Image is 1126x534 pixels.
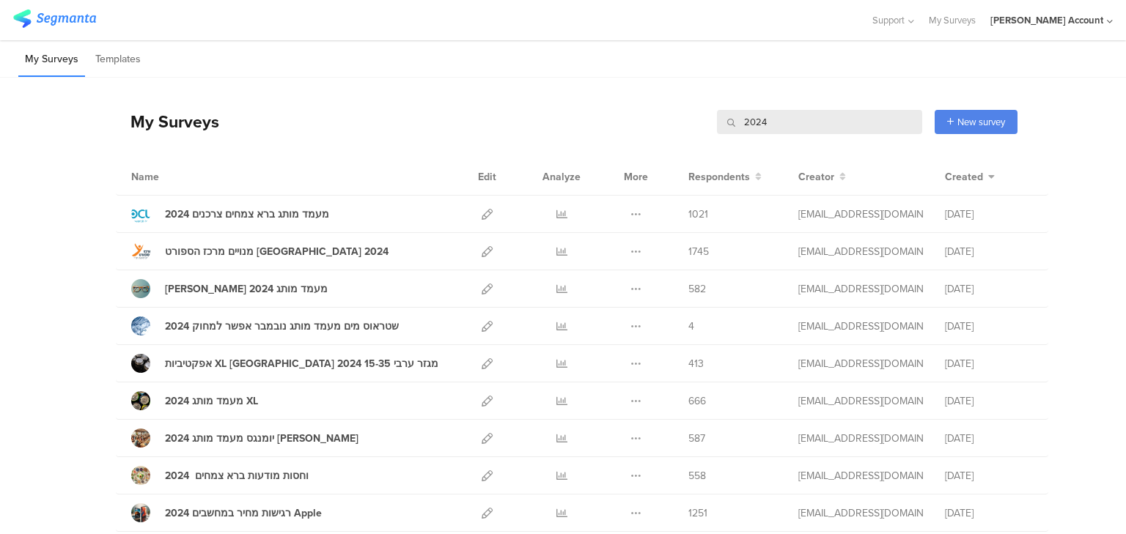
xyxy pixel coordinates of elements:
[688,505,707,521] span: 1251
[717,110,922,134] input: Survey Name, Creator...
[131,204,329,223] a: 2024 מעמד מותג ברא צמחים צרכנים
[945,319,1033,334] div: [DATE]
[945,169,983,185] span: Created
[798,169,834,185] span: Creator
[798,319,923,334] div: odelya@ifocus-r.com
[798,281,923,297] div: odelya@ifocus-r.com
[688,207,708,222] span: 1021
[89,42,147,77] li: Templates
[945,207,1033,222] div: [DATE]
[165,244,389,259] div: מנויים מרכז הספורט תל אביב 2024
[131,429,358,448] a: 2024 יומנגס מעמד מותג [PERSON_NAME]
[945,505,1033,521] div: [DATE]
[688,319,694,334] span: 4
[798,356,923,371] div: odelya@ifocus-r.com
[798,169,846,185] button: Creator
[945,468,1033,483] div: [DATE]
[990,13,1103,27] div: [PERSON_NAME] Account
[688,356,704,371] span: 413
[131,242,389,261] a: מנויים מרכז הספורט [GEOGRAPHIC_DATA] 2024
[798,393,923,409] div: odelya@ifocus-r.com
[540,158,584,195] div: Analyze
[18,42,85,77] li: My Surveys
[165,207,329,222] div: 2024 מעמד מותג ברא צמחים צרכנים
[945,169,995,185] button: Created
[116,109,219,134] div: My Surveys
[620,158,652,195] div: More
[945,281,1033,297] div: [DATE]
[945,393,1033,409] div: [DATE]
[688,169,750,185] span: Respondents
[131,466,309,485] a: 2024 וחסות מודעות ברא צמחים
[165,505,322,521] div: 2024 רגישות מחיר במחשבים Apple
[945,431,1033,446] div: [DATE]
[945,356,1033,371] div: [DATE]
[131,503,322,522] a: 2024 רגישות מחיר במחשבים Apple
[131,354,438,373] a: אפקטיביות XL [GEOGRAPHIC_DATA] מגזר ערבי 15-35 2024
[945,244,1033,259] div: [DATE]
[13,10,96,28] img: segmanta logo
[798,505,923,521] div: odelya@ifocus-r.com
[957,115,1005,129] span: New survey
[165,356,438,371] div: אפקטיביות XL dubai מגזר ערבי 15-35 2024
[131,169,219,185] div: Name
[688,281,706,297] span: 582
[165,319,399,334] div: 2024 שטראוס מים מעמד מותג נובמבר אפשר למחוק
[688,431,705,446] span: 587
[688,244,709,259] span: 1745
[165,468,309,483] div: 2024 וחסות מודעות ברא צמחים
[798,244,923,259] div: odelya@ifocus-r.com
[688,169,762,185] button: Respondents
[131,279,328,298] a: [PERSON_NAME] מעמד מותג 2024
[798,431,923,446] div: odelya@ifocus-r.com
[165,431,358,446] div: 2024 יומנגס מעמד מותג ארצי
[872,13,905,27] span: Support
[471,158,503,195] div: Edit
[688,393,706,409] span: 666
[688,468,706,483] span: 558
[131,316,399,335] a: 2024 שטראוס מים מעמד מותג נובמבר אפשר למחוק
[798,207,923,222] div: odelya@ifocus-r.com
[131,391,258,410] a: 2024 מעמד מותג XL
[798,468,923,483] div: odelya@ifocus-r.com
[165,281,328,297] div: שמיר מעמד מותג 2024
[165,393,258,409] div: 2024 מעמד מותג XL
